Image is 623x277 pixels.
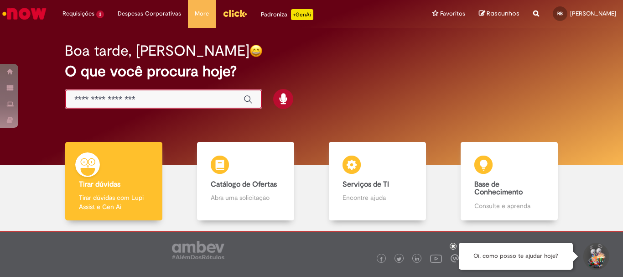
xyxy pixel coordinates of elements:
[487,9,519,18] span: Rascunhos
[65,63,558,79] h2: O que você procura hoje?
[570,10,616,17] span: [PERSON_NAME]
[582,243,609,270] button: Iniciar Conversa de Suporte
[79,180,120,189] b: Tirar dúvidas
[451,254,459,262] img: logo_footer_workplace.png
[311,142,443,221] a: Serviços de TI Encontre ajuda
[195,9,209,18] span: More
[415,256,420,262] img: logo_footer_linkedin.png
[474,201,544,210] p: Consulte e aprenda
[343,193,412,202] p: Encontre ajuda
[172,241,224,259] img: logo_footer_ambev_rotulo_gray.png
[96,10,104,18] span: 3
[65,43,249,59] h2: Boa tarde, [PERSON_NAME]
[211,180,277,189] b: Catálogo de Ofertas
[443,142,575,221] a: Base de Conhecimento Consulte e aprenda
[79,193,148,211] p: Tirar dúvidas com Lupi Assist e Gen Ai
[479,10,519,18] a: Rascunhos
[223,6,247,20] img: click_logo_yellow_360x200.png
[557,10,563,16] span: RB
[397,257,401,261] img: logo_footer_twitter.png
[118,9,181,18] span: Despesas Corporativas
[180,142,311,221] a: Catálogo de Ofertas Abra uma solicitação
[261,9,313,20] div: Padroniza
[459,243,573,270] div: Oi, como posso te ajudar hoje?
[48,142,180,221] a: Tirar dúvidas Tirar dúvidas com Lupi Assist e Gen Ai
[249,44,263,57] img: happy-face.png
[379,257,384,261] img: logo_footer_facebook.png
[474,180,523,197] b: Base de Conhecimento
[440,9,465,18] span: Favoritos
[430,252,442,264] img: logo_footer_youtube.png
[291,9,313,20] p: +GenAi
[62,9,94,18] span: Requisições
[211,193,280,202] p: Abra uma solicitação
[1,5,48,23] img: ServiceNow
[343,180,389,189] b: Serviços de TI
